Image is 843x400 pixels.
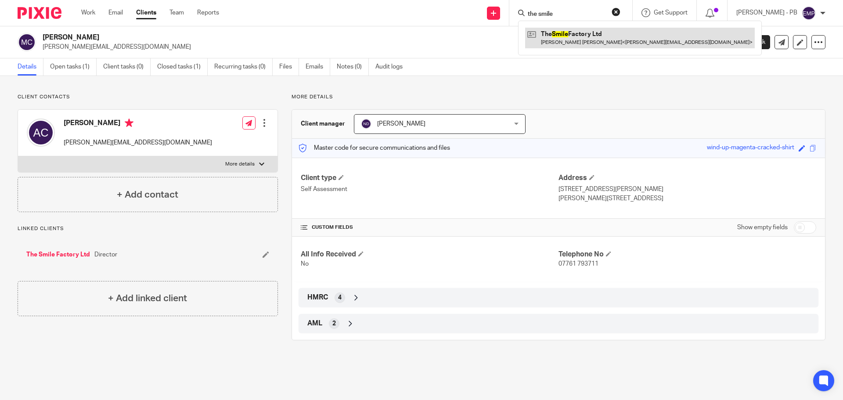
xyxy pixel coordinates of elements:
img: svg%3E [802,6,816,20]
h4: All Info Received [301,250,558,259]
a: Client tasks (0) [103,58,151,76]
p: [PERSON_NAME][EMAIL_ADDRESS][DOMAIN_NAME] [64,138,212,147]
span: 07761 793711 [558,261,598,267]
a: Open tasks (1) [50,58,97,76]
p: [PERSON_NAME][EMAIL_ADDRESS][DOMAIN_NAME] [43,43,706,51]
span: 4 [338,293,342,302]
a: Details [18,58,43,76]
a: Clients [136,8,156,17]
h4: Client type [301,173,558,183]
span: HMRC [307,293,328,302]
input: Search [527,11,606,18]
a: Email [108,8,123,17]
img: Pixie [18,7,61,19]
a: Work [81,8,95,17]
p: [STREET_ADDRESS][PERSON_NAME] [558,185,816,194]
a: Audit logs [375,58,409,76]
label: Show empty fields [737,223,788,232]
img: svg%3E [27,119,55,147]
a: Reports [197,8,219,17]
span: AML [307,319,322,328]
h3: Client manager [301,119,345,128]
h4: Telephone No [558,250,816,259]
h2: [PERSON_NAME] [43,33,573,42]
img: svg%3E [18,33,36,51]
img: svg%3E [361,119,371,129]
button: Clear [612,7,620,16]
a: Closed tasks (1) [157,58,208,76]
p: Master code for secure communications and files [299,144,450,152]
h4: + Add linked client [108,292,187,305]
a: The Smile Factory Ltd [26,250,90,259]
h4: Address [558,173,816,183]
a: Team [169,8,184,17]
p: [PERSON_NAME][STREET_ADDRESS] [558,194,816,203]
p: Self Assessment [301,185,558,194]
p: More details [292,94,825,101]
p: Client contacts [18,94,278,101]
a: Emails [306,58,330,76]
a: Recurring tasks (0) [214,58,273,76]
a: Notes (0) [337,58,369,76]
h4: CUSTOM FIELDS [301,224,558,231]
span: No [301,261,309,267]
i: Primary [125,119,133,127]
div: wind-up-magenta-cracked-shirt [707,143,794,153]
p: Linked clients [18,225,278,232]
h4: [PERSON_NAME] [64,119,212,130]
span: Get Support [654,10,688,16]
p: More details [225,161,255,168]
a: Files [279,58,299,76]
h4: + Add contact [117,188,178,202]
p: [PERSON_NAME] - PB [736,8,797,17]
span: 2 [332,319,336,328]
span: [PERSON_NAME] [377,121,425,127]
span: Director [94,250,117,259]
